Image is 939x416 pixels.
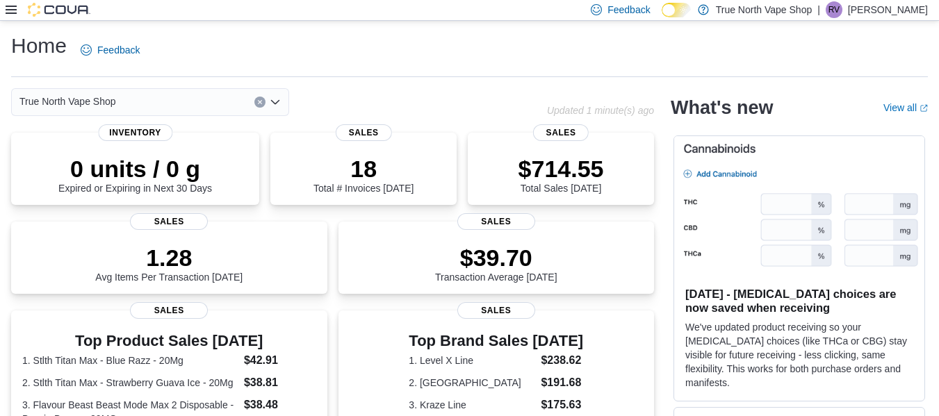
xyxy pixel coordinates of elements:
dd: $175.63 [541,397,583,413]
span: Sales [336,124,391,141]
a: Feedback [75,36,145,64]
p: 18 [313,155,414,183]
dd: $42.91 [244,352,316,369]
p: 1.28 [95,244,243,272]
h3: Top Brand Sales [DATE] [409,333,583,349]
a: View allExternal link [883,102,928,113]
dd: $191.68 [541,374,583,391]
p: 0 units / 0 g [58,155,212,183]
span: Sales [130,302,208,319]
p: $39.70 [435,244,557,272]
h3: [DATE] - [MEDICAL_DATA] choices are now saved when receiving [685,287,913,315]
dd: $238.62 [541,352,583,369]
div: Expired or Expiring in Next 30 Days [58,155,212,194]
span: Feedback [607,3,650,17]
div: Transaction Average [DATE] [435,244,557,283]
div: Total # Invoices [DATE] [313,155,414,194]
div: Rebeccah Vape [826,1,842,18]
img: Cova [28,3,90,17]
dt: 2. [GEOGRAPHIC_DATA] [409,376,535,390]
div: Avg Items Per Transaction [DATE] [95,244,243,283]
p: | [817,1,820,18]
p: True North Vape Shop [716,1,813,18]
dt: 3. Kraze Line [409,398,535,412]
dt: 2. Stlth Titan Max - Strawberry Guava Ice - 20Mg [22,376,238,390]
span: True North Vape Shop [19,93,116,110]
input: Dark Mode [662,3,691,17]
dd: $38.48 [244,397,316,413]
div: Total Sales [DATE] [519,155,604,194]
p: We've updated product receiving so your [MEDICAL_DATA] choices (like THCa or CBG) stay visible fo... [685,320,913,390]
span: Feedback [97,43,140,57]
span: RV [828,1,840,18]
p: Updated 1 minute(s) ago [547,105,654,116]
dt: 1. Level X Line [409,353,535,367]
h3: Top Product Sales [DATE] [22,333,316,349]
p: $714.55 [519,155,604,183]
span: Sales [457,302,535,319]
button: Open list of options [270,97,281,108]
span: Inventory [98,124,172,141]
span: Sales [533,124,589,141]
button: Clear input [254,97,266,108]
dd: $38.81 [244,374,316,391]
h1: Home [11,32,67,60]
svg: External link [920,104,928,113]
h2: What's new [671,97,773,119]
span: Sales [130,213,208,230]
p: [PERSON_NAME] [848,1,928,18]
dt: 1. Stlth Titan Max - Blue Razz - 20Mg [22,353,238,367]
span: Sales [457,213,535,230]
